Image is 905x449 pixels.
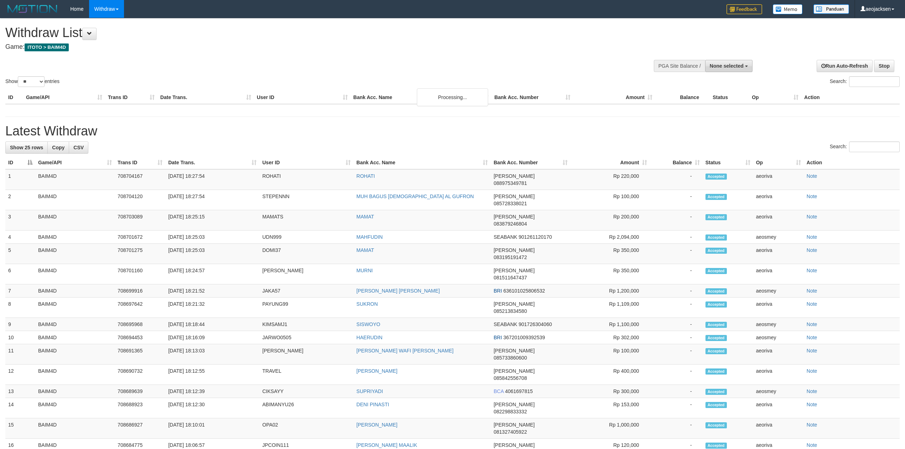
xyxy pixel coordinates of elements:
[18,76,45,87] select: Showentries
[570,190,650,210] td: Rp 100,000
[356,301,378,307] a: SUKRON
[817,60,873,72] a: Run Auto-Refresh
[570,210,650,231] td: Rp 200,000
[165,190,259,210] td: [DATE] 18:27:54
[35,385,115,398] td: BAIM4D
[493,335,502,340] span: BRI
[5,26,596,40] h1: Withdraw List
[259,418,353,439] td: OPA02
[705,422,727,428] span: Accepted
[165,385,259,398] td: [DATE] 18:12:39
[259,190,353,210] td: STEPENNN
[5,210,35,231] td: 3
[807,388,817,394] a: Note
[807,368,817,374] a: Note
[705,335,727,341] span: Accepted
[52,145,64,150] span: Copy
[115,418,165,439] td: 708686927
[705,348,727,354] span: Accepted
[165,284,259,298] td: [DATE] 18:21:52
[23,91,105,104] th: Game/API
[705,214,727,220] span: Accepted
[493,221,527,227] span: Copy 083879246804 to clipboard
[115,331,165,344] td: 708694453
[753,284,804,298] td: aeosmey
[807,214,817,220] a: Note
[493,409,527,414] span: Copy 082298833332 to clipboard
[710,63,744,69] span: None selected
[753,418,804,439] td: aeoriva
[570,169,650,190] td: Rp 220,000
[115,231,165,244] td: 708701672
[165,331,259,344] td: [DATE] 18:16:09
[650,318,703,331] td: -
[356,388,383,394] a: SUPRIYADI
[35,231,115,244] td: BAIM4D
[753,398,804,418] td: aeoriva
[726,4,762,14] img: Feedback.jpg
[650,156,703,169] th: Balance: activate to sort column ascending
[35,298,115,318] td: BAIM4D
[493,247,534,253] span: [PERSON_NAME]
[254,91,351,104] th: User ID
[807,234,817,240] a: Note
[650,331,703,344] td: -
[493,308,527,314] span: Copy 085213834580 to clipboard
[35,156,115,169] th: Game/API: activate to sort column ascending
[115,169,165,190] td: 708704167
[705,288,727,294] span: Accepted
[259,169,353,190] td: ROHATI
[115,398,165,418] td: 708688923
[5,156,35,169] th: ID: activate to sort column descending
[874,60,894,72] a: Stop
[749,91,801,104] th: Op
[650,344,703,365] td: -
[5,418,35,439] td: 15
[165,264,259,284] td: [DATE] 18:24:57
[493,355,527,361] span: Copy 085733860600 to clipboard
[650,231,703,244] td: -
[10,145,43,150] span: Show 25 rows
[705,268,727,274] span: Accepted
[5,4,60,14] img: MOTION_logo.png
[753,365,804,385] td: aeoriva
[5,43,596,51] h4: Game:
[493,375,527,381] span: Copy 085842556708 to clipboard
[356,422,397,428] a: [PERSON_NAME]
[570,244,650,264] td: Rp 350,000
[493,193,534,199] span: [PERSON_NAME]
[773,4,803,14] img: Button%20Memo.svg
[35,284,115,298] td: BAIM4D
[807,268,817,273] a: Note
[804,156,900,169] th: Action
[259,398,353,418] td: ABIMANYU26
[830,141,900,152] label: Search:
[5,244,35,264] td: 5
[650,244,703,264] td: -
[753,385,804,398] td: aeosmey
[356,268,373,273] a: MURNI
[753,264,804,284] td: aeoriva
[356,247,374,253] a: MAMAT
[165,244,259,264] td: [DATE] 18:25:03
[807,422,817,428] a: Note
[165,210,259,231] td: [DATE] 18:25:15
[570,298,650,318] td: Rp 1,109,000
[165,344,259,365] td: [DATE] 18:13:03
[115,385,165,398] td: 708689639
[503,335,545,340] span: Copy 367201009392539 to clipboard
[801,91,900,104] th: Action
[35,210,115,231] td: BAIM4D
[5,318,35,331] td: 9
[493,348,534,353] span: [PERSON_NAME]
[807,335,817,340] a: Note
[5,169,35,190] td: 1
[259,331,353,344] td: JARWO0505
[570,156,650,169] th: Amount: activate to sort column ascending
[35,264,115,284] td: BAIM4D
[650,418,703,439] td: -
[5,231,35,244] td: 4
[753,318,804,331] td: aeosmey
[493,268,534,273] span: [PERSON_NAME]
[650,365,703,385] td: -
